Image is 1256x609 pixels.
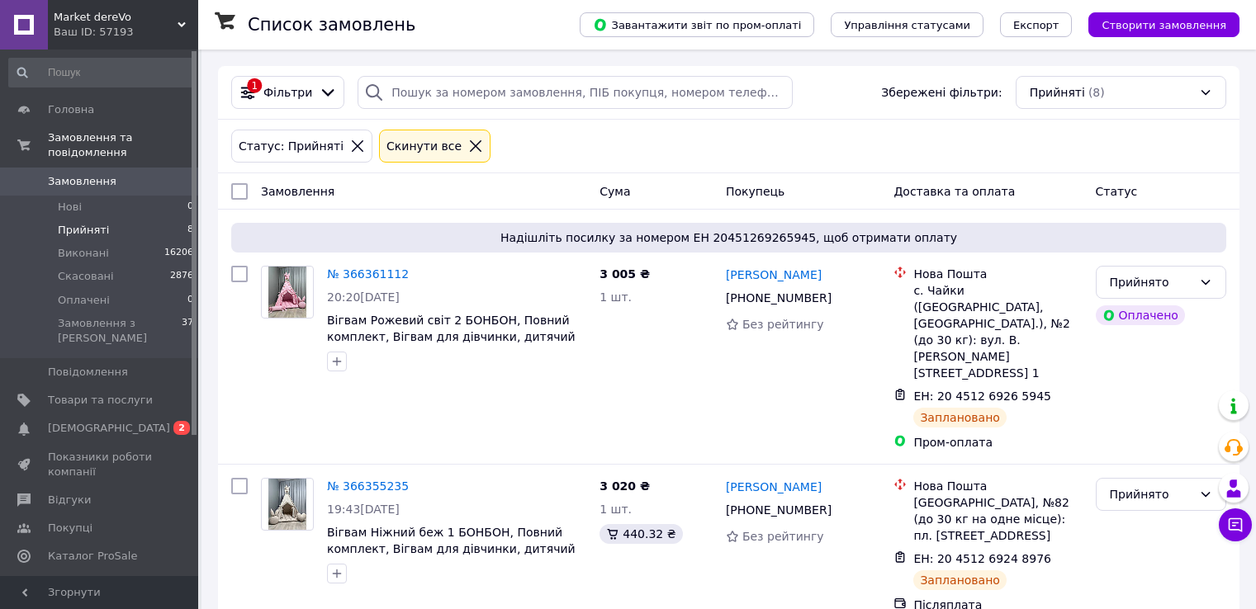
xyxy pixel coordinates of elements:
span: Оплачені [58,293,110,308]
button: Експорт [1000,12,1073,37]
span: Надішліть посилку за номером ЕН 20451269265945, щоб отримати оплату [238,229,1220,246]
span: Відгуки [48,493,91,507]
div: [PHONE_NUMBER] [723,286,835,309]
span: Доставка та оплата [893,185,1015,198]
a: Вігвам Рожевий світ 2 БОНБОН, Повний комплект, Вігвам для дівчинки, дитячий вігвам, намет дитячий... [327,314,576,360]
div: [GEOGRAPHIC_DATA], №82 (до 30 кг на одне місце): пл. [STREET_ADDRESS] [913,494,1082,544]
span: Замовлення та повідомлення [48,130,198,160]
span: ЕН: 20 4512 6926 5945 [913,389,1051,403]
a: Вігвам Ніжний беж 1 БОНБОН, Повний комплект, Вігвам для дівчинки, дитячий вігвам, намет дитячий, ... [327,526,576,572]
span: Управління статусами [844,19,970,31]
span: Скасовані [58,269,114,284]
button: Створити замовлення [1088,12,1239,37]
button: Завантажити звіт по пром-оплаті [580,12,814,37]
img: Фото товару [268,267,307,318]
span: Cума [600,185,630,198]
span: [DEMOGRAPHIC_DATA] [48,421,170,436]
span: Прийняті [1030,84,1085,101]
span: 37 [182,316,193,346]
button: Чат з покупцем [1219,508,1252,541]
span: 19:43[DATE] [327,503,400,516]
div: Ваш ID: 57193 [54,25,198,40]
span: 1 шт. [600,290,632,304]
span: Виконані [58,246,109,261]
span: Головна [48,102,94,117]
span: Товари та послуги [48,393,153,408]
input: Пошук [8,58,195,87]
span: 8 [187,223,193,238]
span: Завантажити звіт по пром-оплаті [593,17,801,32]
span: 1 шт. [600,503,632,516]
span: Каталог ProSale [48,549,137,564]
a: Фото товару [261,478,314,531]
a: № 366361112 [327,267,409,281]
span: Market dereVo [54,10,178,25]
button: Управління статусами [831,12,983,37]
span: 16206 [164,246,193,261]
span: 0 [187,293,193,308]
span: ЕН: 20 4512 6924 8976 [913,552,1051,565]
span: Нові [58,200,82,215]
div: Заплановано [913,408,1007,427]
a: [PERSON_NAME] [726,479,822,495]
span: 2 [173,421,190,435]
span: Покупці [48,521,92,536]
div: Нова Пошта [913,266,1082,282]
div: Нова Пошта [913,478,1082,494]
div: Оплачено [1096,305,1185,325]
div: Cкинути все [383,137,465,155]
h1: Список замовлень [248,15,415,35]
span: Створити замовлення [1102,19,1226,31]
div: Прийнято [1110,485,1192,503]
span: Статус [1096,185,1138,198]
input: Пошук за номером замовлення, ПІБ покупця, номером телефону, Email, номером накладної [358,76,793,109]
img: Фото товару [268,479,307,530]
div: [PHONE_NUMBER] [723,498,835,522]
span: Замовлення [48,174,116,189]
span: 3 020 ₴ [600,479,650,493]
a: Створити замовлення [1072,17,1239,31]
span: 3 005 ₴ [600,267,650,281]
span: Прийняті [58,223,109,238]
span: Показники роботи компанії [48,450,153,479]
span: (8) [1088,86,1105,99]
span: Фільтри [263,84,312,101]
a: № 366355235 [327,479,409,493]
span: Замовлення [261,185,334,198]
span: 2876 [170,269,193,284]
span: Без рейтингу [742,318,824,331]
span: Експорт [1013,19,1059,31]
div: Прийнято [1110,273,1192,291]
div: Заплановано [913,570,1007,590]
a: [PERSON_NAME] [726,267,822,283]
span: Без рейтингу [742,530,824,543]
div: Пром-оплата [913,434,1082,451]
div: Статус: Прийняті [235,137,347,155]
div: 440.32 ₴ [600,524,682,544]
span: 0 [187,200,193,215]
span: Покупець [726,185,784,198]
span: 20:20[DATE] [327,290,400,304]
a: Фото товару [261,266,314,319]
div: с. Чайки ([GEOGRAPHIC_DATA], [GEOGRAPHIC_DATA].), №2 (до 30 кг): вул. В. [PERSON_NAME][STREET_ADD... [913,282,1082,381]
span: Повідомлення [48,365,128,380]
span: Замовлення з [PERSON_NAME] [58,316,182,346]
span: Збережені фільтри: [881,84,1002,101]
